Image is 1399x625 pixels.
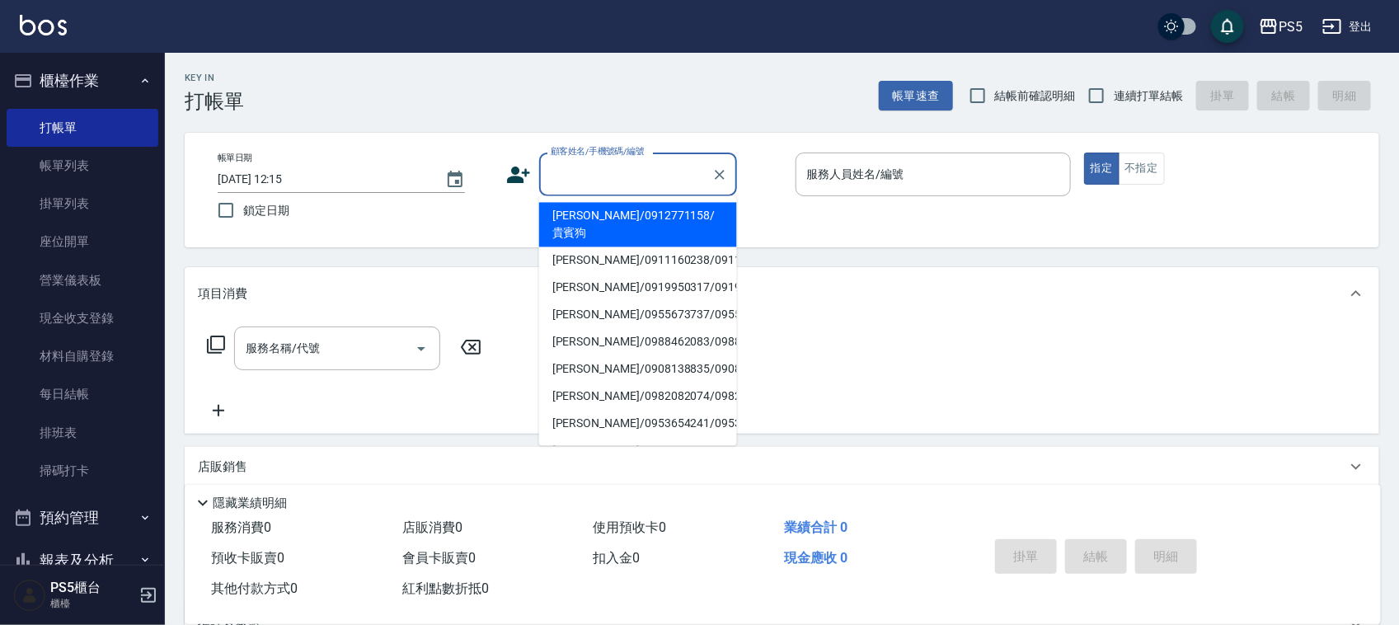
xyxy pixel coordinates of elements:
button: 預約管理 [7,496,158,539]
li: [PERSON_NAME]/0989773098/0989773098 [539,438,737,465]
button: Choose date, selected date is 2025-09-24 [435,160,475,200]
button: Open [408,336,434,362]
h5: PS5櫃台 [50,580,134,596]
p: 櫃檯 [50,596,134,611]
span: 其他付款方式 0 [211,580,298,596]
span: 紅利點數折抵 0 [402,580,489,596]
li: [PERSON_NAME]/0919950317/0919950317 [539,275,737,302]
label: 顧客姓名/手機號碼/編號 [551,145,645,157]
span: 服務消費 0 [211,519,271,535]
p: 店販銷售 [198,458,247,476]
span: 連續打單結帳 [1114,87,1183,105]
li: [PERSON_NAME]/0982082074/0982082074 [539,383,737,411]
img: Person [13,579,46,612]
button: 櫃檯作業 [7,59,158,102]
a: 掃碼打卡 [7,452,158,490]
button: 登出 [1316,12,1379,42]
button: PS5 [1252,10,1309,44]
div: 項目消費 [185,267,1379,320]
p: 項目消費 [198,285,247,303]
div: 店販銷售 [185,447,1379,486]
div: PS5 [1279,16,1303,37]
button: 指定 [1084,153,1120,185]
span: 鎖定日期 [243,202,289,219]
img: Logo [20,15,67,35]
p: 隱藏業績明細 [213,495,287,512]
span: 會員卡販賣 0 [402,550,476,566]
span: 預收卡販賣 0 [211,550,284,566]
a: 排班表 [7,414,158,452]
a: 打帳單 [7,109,158,147]
button: 帳單速查 [879,81,953,111]
button: 不指定 [1119,153,1165,185]
input: YYYY/MM/DD hh:mm [218,166,429,193]
button: 報表及分析 [7,539,158,582]
li: [PERSON_NAME]/0953654241/0953654241 [539,411,737,438]
label: 帳單日期 [218,152,252,164]
a: 帳單列表 [7,147,158,185]
h2: Key In [185,73,244,83]
li: [PERSON_NAME]/0911160238/0911160238 [539,247,737,275]
a: 現金收支登錄 [7,299,158,337]
a: 每日結帳 [7,375,158,413]
li: [PERSON_NAME]/0988462083/0988462083 [539,329,737,356]
span: 現金應收 0 [784,550,847,566]
span: 業績合計 0 [784,519,847,535]
a: 營業儀表板 [7,261,158,299]
a: 掛單列表 [7,185,158,223]
a: 材料自購登錄 [7,337,158,375]
span: 店販消費 0 [402,519,462,535]
li: [PERSON_NAME]/0912771158/貴賓狗 [539,203,737,247]
button: save [1211,10,1244,43]
h3: 打帳單 [185,90,244,113]
li: [PERSON_NAME]/0955673737/0955673737 [539,302,737,329]
li: [PERSON_NAME]/0908138835/0908138835 [539,356,737,383]
span: 使用預收卡 0 [594,519,667,535]
span: 結帳前確認明細 [995,87,1076,105]
span: 扣入金 0 [594,550,641,566]
button: Clear [708,163,731,186]
a: 座位開單 [7,223,158,261]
